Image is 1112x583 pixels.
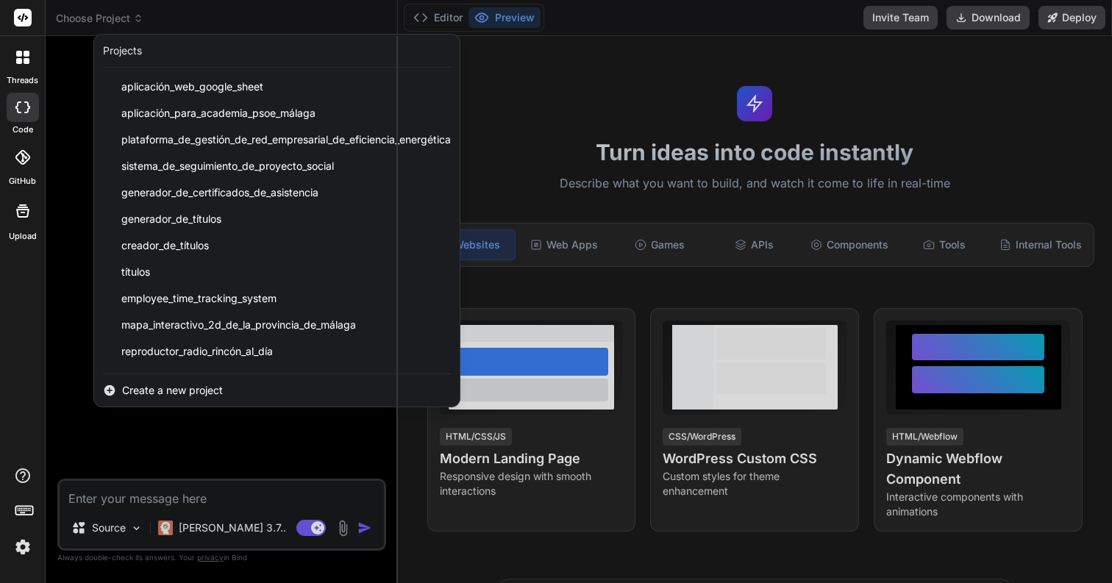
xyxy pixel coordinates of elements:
[9,175,36,187] label: GitHub
[103,43,142,58] div: Projects
[121,318,356,332] span: mapa_interactivo_2d_de_la_provincia_de_málaga
[10,534,35,559] img: settings
[121,185,318,200] span: generador_de_certificados_de_asistencia
[121,132,451,147] span: plataforma_de_gestión_de_red_empresarial_de_eficiencia_energética
[7,74,38,87] label: threads
[121,212,221,226] span: generador_de_títulos
[121,106,316,121] span: aplicación_para_academia_psoe_málaga
[121,238,209,253] span: creador_de_títulos
[122,383,223,398] span: Create a new project
[121,344,273,359] span: reproductor_radio_rincón_al_día
[121,159,334,174] span: sistema_de_seguimiento_de_proyecto_social
[121,291,277,306] span: employee_time_tracking_system
[121,79,263,94] span: aplicación_web_google_sheet
[9,230,37,243] label: Upload
[13,124,33,136] label: code
[121,265,150,279] span: títulos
